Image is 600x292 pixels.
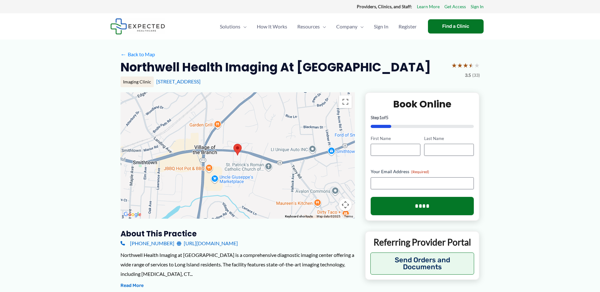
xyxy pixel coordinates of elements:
[371,115,474,120] p: Step of
[121,59,431,75] h2: Northwell Health Imaging at [GEOGRAPHIC_DATA]
[417,3,440,11] a: Learn More
[357,4,412,9] strong: Providers, Clinics, and Staff:
[379,115,382,120] span: 1
[369,15,393,38] a: Sign In
[357,15,364,38] span: Menu Toggle
[292,15,331,38] a: ResourcesMenu Toggle
[424,136,474,142] label: Last Name
[474,59,480,71] span: ★
[344,215,353,218] a: Terms (opens in new tab)
[156,78,201,84] a: [STREET_ADDRESS]
[463,59,468,71] span: ★
[215,15,422,38] nav: Primary Site Navigation
[285,214,313,219] button: Keyboard shortcuts
[257,15,287,38] span: How It Works
[371,168,474,175] label: Your Email Address
[468,59,474,71] span: ★
[339,198,352,211] button: Map camera controls
[121,50,155,59] a: ←Back to Map
[399,15,417,38] span: Register
[110,18,165,34] img: Expected Healthcare Logo - side, dark font, small
[121,229,355,239] h3: About this practice
[122,210,143,219] img: Google
[320,15,326,38] span: Menu Toggle
[472,71,480,79] span: (33)
[444,3,466,11] a: Get Access
[371,136,420,142] label: First Name
[457,59,463,71] span: ★
[471,3,484,11] a: Sign In
[220,15,240,38] span: Solutions
[465,71,471,79] span: 3.5
[297,15,320,38] span: Resources
[411,169,429,174] span: (Required)
[240,15,247,38] span: Menu Toggle
[331,15,369,38] a: CompanyMenu Toggle
[451,59,457,71] span: ★
[371,98,474,110] h2: Book Online
[370,252,474,275] button: Send Orders and Documents
[386,115,388,120] span: 5
[374,15,388,38] span: Sign In
[121,51,127,57] span: ←
[317,215,340,218] span: Map data ©2025
[336,15,357,38] span: Company
[370,236,474,248] p: Referring Provider Portal
[339,95,352,108] button: Toggle fullscreen view
[428,19,484,33] a: Find a Clinic
[122,210,143,219] a: Open this area in Google Maps (opens a new window)
[177,239,238,248] a: [URL][DOMAIN_NAME]
[215,15,252,38] a: SolutionsMenu Toggle
[121,282,144,289] button: Read More
[393,15,422,38] a: Register
[121,239,174,248] a: [PHONE_NUMBER]
[121,76,154,87] div: Imaging Clinic
[252,15,292,38] a: How It Works
[121,250,355,278] div: Northwell Health Imaging at [GEOGRAPHIC_DATA] is a comprehensive diagnostic imaging center offeri...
